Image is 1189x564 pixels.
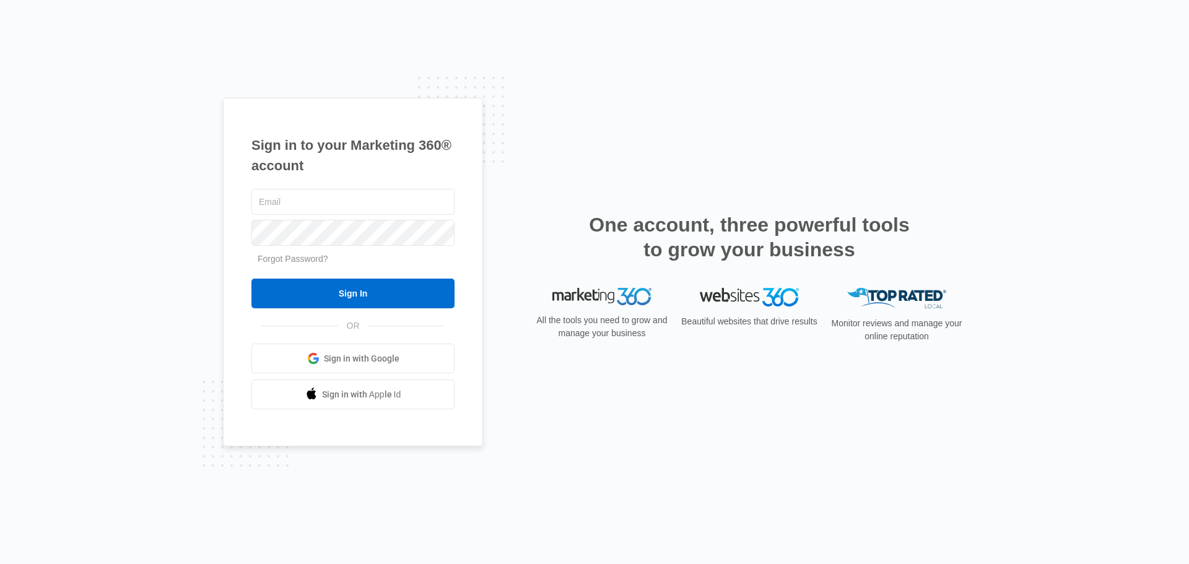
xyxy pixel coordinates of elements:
[324,352,399,365] span: Sign in with Google
[700,288,799,306] img: Websites 360
[322,388,401,401] span: Sign in with Apple Id
[585,212,913,262] h2: One account, three powerful tools to grow your business
[338,319,368,332] span: OR
[552,288,651,305] img: Marketing 360
[251,380,455,409] a: Sign in with Apple Id
[251,344,455,373] a: Sign in with Google
[680,315,819,328] p: Beautiful websites that drive results
[847,288,946,308] img: Top Rated Local
[251,189,455,215] input: Email
[251,279,455,308] input: Sign In
[251,135,455,176] h1: Sign in to your Marketing 360® account
[533,314,671,340] p: All the tools you need to grow and manage your business
[827,317,966,343] p: Monitor reviews and manage your online reputation
[258,254,328,264] a: Forgot Password?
